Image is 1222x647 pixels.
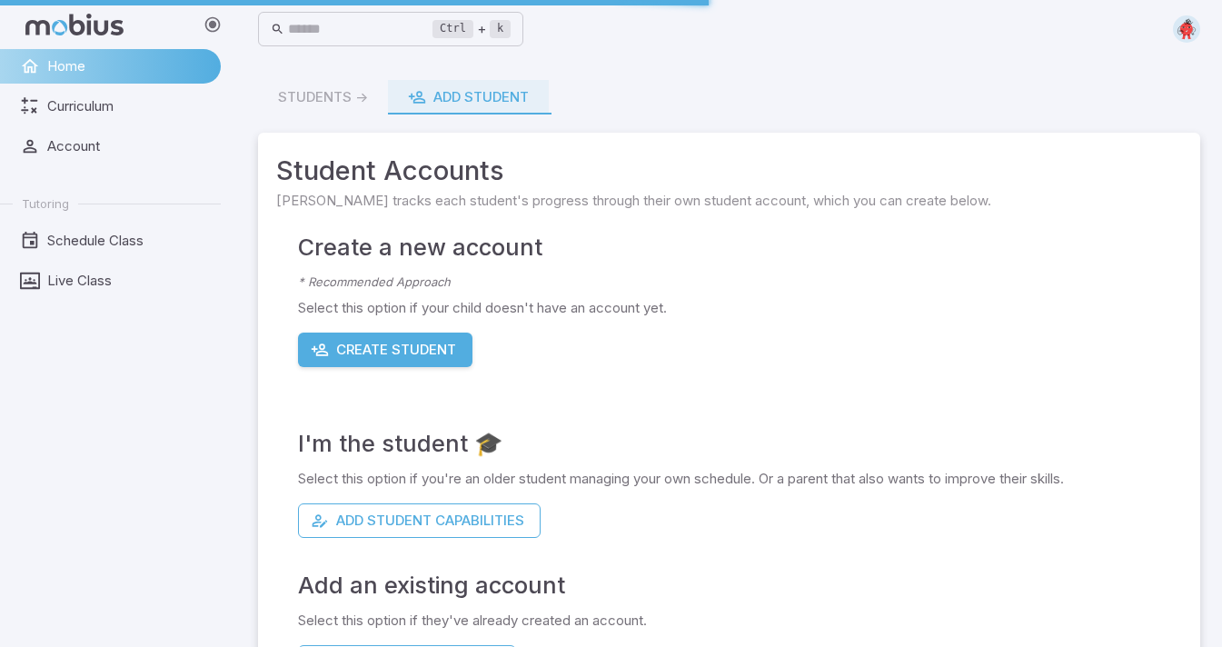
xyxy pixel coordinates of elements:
span: Schedule Class [47,231,208,251]
h4: Create a new account [298,229,1182,265]
p: Select this option if your child doesn't have an account yet. [298,298,1182,318]
span: Curriculum [47,96,208,116]
kbd: Ctrl [432,20,473,38]
span: Tutoring [22,195,69,212]
img: circle.svg [1173,15,1200,43]
p: Select this option if you're an older student managing your own schedule. Or a parent that also w... [298,469,1182,489]
span: [PERSON_NAME] tracks each student's progress through their own student account, which you can cre... [276,191,1182,211]
span: Account [47,136,208,156]
div: + [432,18,511,40]
button: Create Student [298,333,472,367]
div: Add Student [408,87,529,107]
span: Live Class [47,271,208,291]
p: * Recommended Approach [298,273,1182,291]
h4: Add an existing account [298,567,1182,603]
span: Home [47,56,208,76]
kbd: k [490,20,511,38]
p: Select this option if they've already created an account. [298,611,1182,631]
span: Student Accounts [276,151,1182,191]
h4: I'm the student 🎓 [298,425,1182,462]
button: Add Student Capabilities [298,503,541,538]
